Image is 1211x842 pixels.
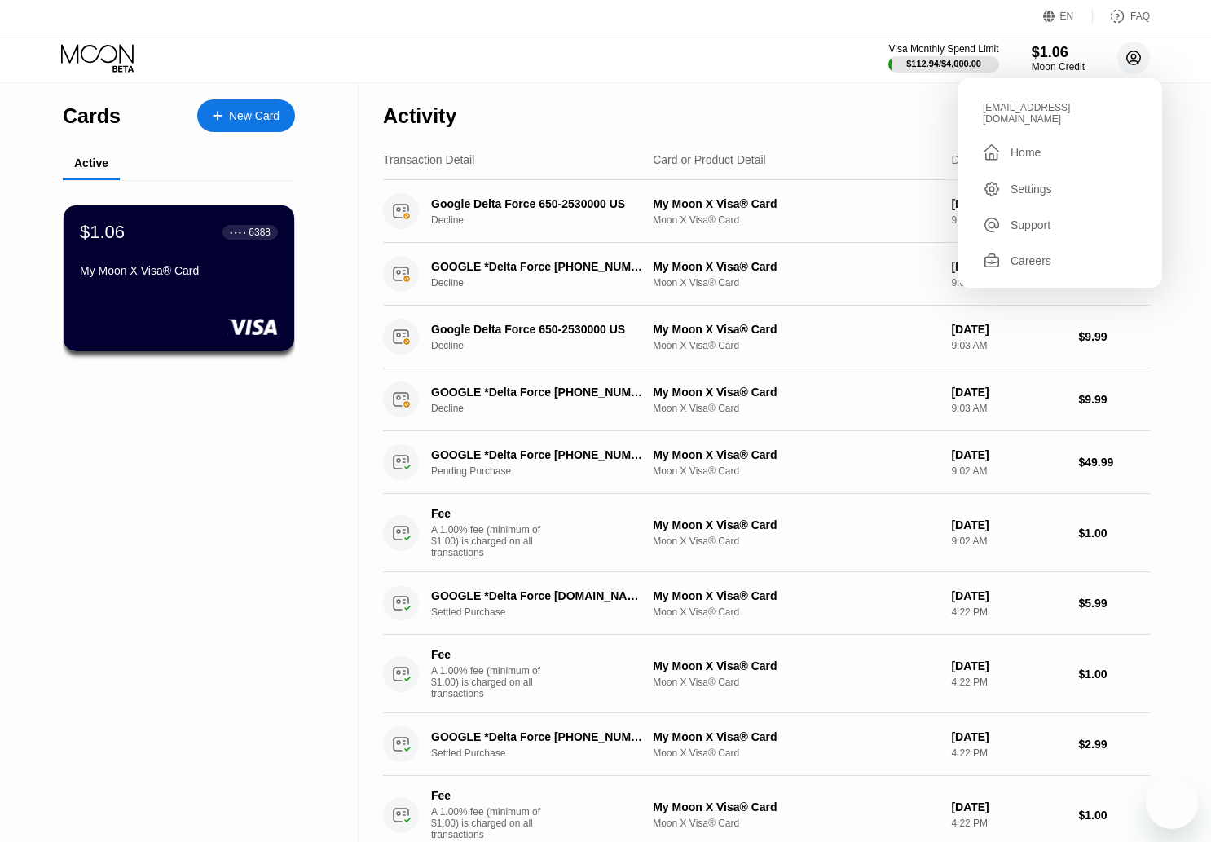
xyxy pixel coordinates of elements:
div: My Moon X Visa® Card [80,264,278,277]
div: My Moon X Visa® Card [653,518,938,531]
div: FAQ [1130,11,1150,22]
div: My Moon X Visa® Card [653,197,938,210]
div: Moon X Visa® Card [653,818,938,829]
div: A 1.00% fee (minimum of $1.00) is charged on all transactions [431,524,553,558]
div: Moon X Visa® Card [653,606,938,618]
div: GOOGLE *Delta Force [PHONE_NUMBER] USPending PurchaseMy Moon X Visa® CardMoon X Visa® Card[DATE]9... [383,431,1150,494]
div: Fee [431,507,545,520]
div: Transaction Detail [383,153,474,166]
div: Support [983,216,1138,234]
div: [DATE] [951,589,1065,602]
div: Date & Time [951,153,1014,166]
iframe: Кнопка запуска окна обмена сообщениями [1146,777,1198,829]
div: Decline [431,340,663,351]
div: 4:22 PM [951,606,1065,618]
div: Fee [431,789,545,802]
div: FeeA 1.00% fee (minimum of $1.00) is charged on all transactionsMy Moon X Visa® CardMoon X Visa® ... [383,494,1150,572]
div: Support [1011,218,1050,231]
div: New Card [229,109,280,123]
div: $1.06 [1032,44,1085,61]
div: My Moon X Visa® Card [653,800,938,813]
div: My Moon X Visa® Card [653,323,938,336]
div: [EMAIL_ADDRESS][DOMAIN_NAME] [983,102,1138,125]
div: Cards [63,104,121,128]
div: GOOGLE *Delta Force [DOMAIN_NAME][URL][GEOGRAPHIC_DATA] [431,589,646,602]
div: New Card [197,99,295,132]
div: Careers [983,252,1138,270]
div: Decline [431,214,663,226]
div: GOOGLE *Delta Force [PHONE_NUMBER] USDeclineMy Moon X Visa® CardMoon X Visa® Card[DATE]9:03 AM$9.99 [383,368,1150,431]
div: 9:03 AM [951,403,1065,414]
div: My Moon X Visa® Card [653,659,938,672]
div: [DATE] [951,197,1065,210]
div: $1.06● ● ● ●6388My Moon X Visa® Card [64,205,294,351]
div: My Moon X Visa® Card [653,448,938,461]
div: $49.99 [1078,456,1150,469]
div: GOOGLE *Delta Force [PHONE_NUMBER] US [431,386,646,399]
div: Moon X Visa® Card [653,677,938,688]
div: Decline [431,403,663,414]
div: GOOGLE *Delta Force [PHONE_NUMBER] US [431,730,646,743]
div: Settled Purchase [431,606,663,618]
div: Settings [1011,183,1052,196]
div: Moon X Visa® Card [653,340,938,351]
div: $9.99 [1078,330,1150,343]
div: $1.06 [80,222,125,243]
div: FAQ [1093,8,1150,24]
div: Moon X Visa® Card [653,747,938,759]
div: Decline [431,277,663,289]
div: 4:22 PM [951,747,1065,759]
div: Visa Monthly Spend Limit [888,43,998,55]
div: [DATE] [951,448,1065,461]
div: ● ● ● ● [230,230,246,235]
div: [DATE] [951,260,1065,273]
div: GOOGLE *Delta Force [PHONE_NUMBER] US [431,260,646,273]
div: Active [74,156,108,170]
div: Careers [1011,254,1051,267]
div: Pending Purchase [431,465,663,477]
div: GOOGLE *Delta Force [PHONE_NUMBER] USSettled PurchaseMy Moon X Visa® CardMoon X Visa® Card[DATE]4... [383,713,1150,776]
div: Settled Purchase [431,747,663,759]
div: Moon X Visa® Card [653,465,938,477]
div: Moon X Visa® Card [653,403,938,414]
div: Moon Credit [1032,61,1085,73]
div: 6388 [249,227,271,238]
div: My Moon X Visa® Card [653,260,938,273]
div: [DATE] [951,386,1065,399]
div: GOOGLE *Delta Force [PHONE_NUMBER] US [431,448,646,461]
div: Activity [383,104,456,128]
div: Moon X Visa® Card [653,536,938,547]
div: Settings [983,180,1138,198]
div: My Moon X Visa® Card [653,589,938,602]
div: 9:04 AM [951,214,1065,226]
div: Google Delta Force 650-2530000 USDeclineMy Moon X Visa® CardMoon X Visa® Card[DATE]9:03 AM$9.99 [383,306,1150,368]
div: $9.99 [1078,393,1150,406]
div: $2.99 [1078,738,1150,751]
div: $112.94 / $4,000.00 [906,59,981,68]
div: My Moon X Visa® Card [653,386,938,399]
div: Visa Monthly Spend Limit$112.94/$4,000.00 [888,43,998,73]
div: Google Delta Force 650-2530000 US [431,323,646,336]
div: Home [1011,146,1041,159]
div: $1.00 [1078,809,1150,822]
div: Card or Product Detail [653,153,766,166]
div: 9:03 AM [951,340,1065,351]
div: A 1.00% fee (minimum of $1.00) is charged on all transactions [431,806,553,840]
div: Home [983,143,1138,162]
div: My Moon X Visa® Card [653,730,938,743]
div: $1.00 [1078,668,1150,681]
div: [DATE] [951,323,1065,336]
div: $1.00 [1078,527,1150,540]
div: Moon X Visa® Card [653,277,938,289]
div: $1.06Moon Credit [1032,44,1085,73]
div: 9:02 AM [951,536,1065,547]
div: EN [1060,11,1074,22]
div: FeeA 1.00% fee (minimum of $1.00) is charged on all transactionsMy Moon X Visa® CardMoon X Visa® ... [383,635,1150,713]
div: 9:02 AM [951,465,1065,477]
div:  [983,143,1001,162]
div: GOOGLE *Delta Force [DOMAIN_NAME][URL][GEOGRAPHIC_DATA]Settled PurchaseMy Moon X Visa® CardMoon X... [383,572,1150,635]
div: 4:22 PM [951,677,1065,688]
div: [DATE] [951,800,1065,813]
div: 4:22 PM [951,818,1065,829]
